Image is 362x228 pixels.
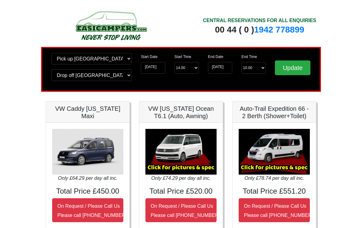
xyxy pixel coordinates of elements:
h5: VW Caddy [US_STATE] Maxi [52,105,123,120]
img: campers-checkout-logo.png [53,9,169,42]
button: On Request / Please Call UsPlease call [PHONE_NUMBER] [52,198,123,222]
button: On Request / Please Call UsPlease call [PHONE_NUMBER] [239,198,310,222]
input: Update [275,60,310,75]
label: End Date [208,54,223,60]
h4: Total Price £520.00 [145,187,217,196]
h4: Total Price £450.00 [52,187,123,196]
div: CENTRAL RESERVATIONS FOR ALL ENQUIRIES [203,17,316,24]
button: On Request / Please Call UsPlease call [PHONE_NUMBER] [145,198,217,222]
h5: VW [US_STATE] Ocean T6.1 (Auto, Awning) [145,105,217,120]
i: Only £64.29 per day all inc. [58,176,117,181]
label: Start Time [175,54,191,60]
img: VW Caddy California Maxi [52,129,123,175]
label: End Time [241,54,257,60]
small: On Request / Please Call Us Please call [PHONE_NUMBER] [151,203,220,218]
small: On Request / Please Call Us Please call [PHONE_NUMBER] [244,203,313,218]
small: On Request / Please Call Us Please call [PHONE_NUMBER] [57,203,127,218]
div: 00 44 ( 0 ) [203,24,316,35]
h5: Auto-Trail Expedition 66 - 2 Berth (Shower+Toilet) [239,105,310,120]
img: VW California Ocean T6.1 (Auto, Awning) [145,129,217,175]
a: 1942 778899 [254,25,304,34]
input: Start Date [141,62,165,74]
i: Only £78.74 per day all inc. [245,176,304,181]
input: Return Date [208,62,232,74]
i: Only £74.29 per day all inc. [151,176,211,181]
img: Auto-Trail Expedition 66 - 2 Berth (Shower+Toilet) [239,129,310,175]
h4: Total Price £551.20 [239,187,310,196]
label: Start Date [141,54,157,60]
